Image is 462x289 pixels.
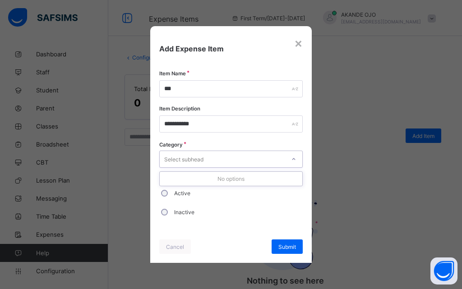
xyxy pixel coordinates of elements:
label: Inactive [174,209,194,216]
label: Active [174,190,190,197]
label: Item Description [159,106,200,112]
div: × [294,35,303,50]
div: Select subhead [164,151,203,168]
label: Item Name [159,70,186,77]
span: Submit [278,243,296,250]
span: Cancel [166,243,184,250]
button: Open asap [430,257,457,284]
span: Category [159,142,183,148]
div: No options [160,172,302,186]
span: Add Expense Item [159,44,303,53]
